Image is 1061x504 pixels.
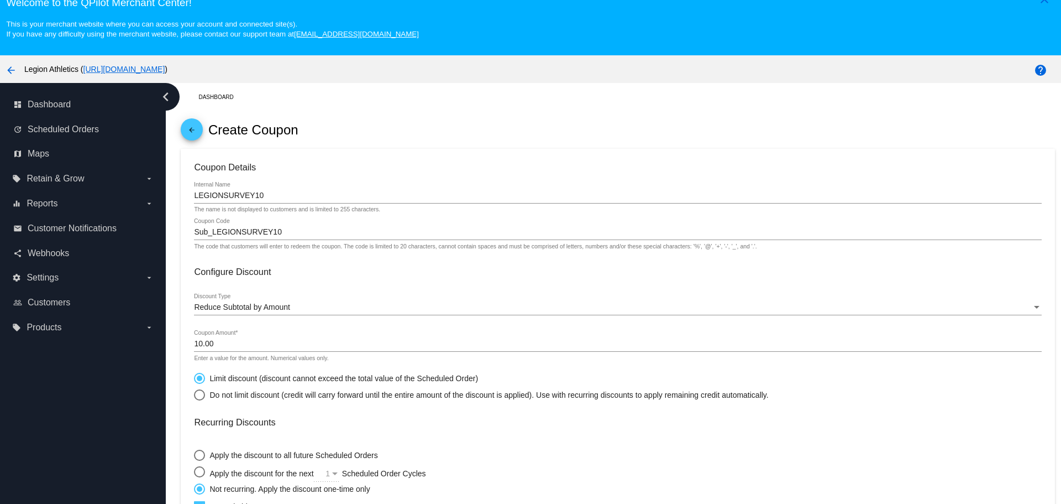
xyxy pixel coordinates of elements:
span: Webhooks [28,248,69,258]
small: This is your merchant website where you can access your account and connected site(s). If you hav... [6,20,418,38]
input: Internal Name [194,191,1041,200]
i: people_outline [13,298,22,307]
h3: Coupon Details [194,162,1041,173]
mat-icon: arrow_back [4,64,18,77]
i: dashboard [13,100,22,109]
div: Do not limit discount (credit will carry forward until the entire amount of the discount is appli... [205,391,768,399]
i: arrow_drop_down [145,323,154,332]
mat-icon: arrow_back [185,126,198,139]
i: settings [12,273,21,282]
div: Apply the discount for the next Scheduled Order Cycles [205,466,499,478]
span: Reports [27,199,57,209]
h2: Create Coupon [208,122,298,138]
span: 1 [325,469,330,478]
span: Maps [28,149,49,159]
span: Customers [28,298,70,308]
mat-radio-group: Select an option [194,444,499,495]
span: Products [27,323,61,332]
span: Dashboard [28,100,71,110]
input: Coupon Code [194,228,1041,237]
a: share Webhooks [13,245,154,262]
i: arrow_drop_down [145,199,154,208]
a: email Customer Notifications [13,220,154,237]
div: The code that customers will enter to redeem the coupon. The code is limited to 20 characters, ca... [194,243,757,250]
i: equalizer [12,199,21,208]
span: Customer Notifications [28,224,117,233]
span: Legion Athletics ( ) [24,65,167,74]
i: local_offer [12,174,21,183]
a: map Maps [13,145,154,163]
span: Scheduled Orders [28,124,99,134]
a: update Scheduled Orders [13,121,154,138]
input: Coupon Amount [194,340,1041,349]
i: map [13,149,22,158]
i: chevron_left [157,88,175,106]
span: Settings [27,273,59,283]
div: Enter a value for the amount. Numerical values only. [194,355,328,362]
span: Retain & Grow [27,174,84,184]
a: people_outline Customers [13,294,154,311]
a: dashboard Dashboard [13,96,154,113]
mat-select: Discount Type [194,303,1041,312]
a: [URL][DOMAIN_NAME] [83,65,165,74]
mat-radio-group: Select an option [194,367,768,401]
h3: Configure Discount [194,267,1041,277]
h3: Recurring Discounts [194,417,1041,428]
i: arrow_drop_down [145,174,154,183]
a: [EMAIL_ADDRESS][DOMAIN_NAME] [294,30,419,38]
div: Limit discount (discount cannot exceed the total value of the Scheduled Order) [205,374,478,383]
i: share [13,249,22,258]
i: email [13,224,22,233]
div: Apply the discount to all future Scheduled Orders [205,451,377,460]
i: local_offer [12,323,21,332]
a: Dashboard [198,89,243,106]
i: arrow_drop_down [145,273,154,282]
span: Reduce Subtotal by Amount [194,303,290,311]
div: The name is not displayed to customers and is limited to 255 characters. [194,206,380,213]
i: update [13,125,22,134]
div: Not recurring. Apply the discount one-time only [205,485,370,493]
mat-icon: help [1034,64,1047,77]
